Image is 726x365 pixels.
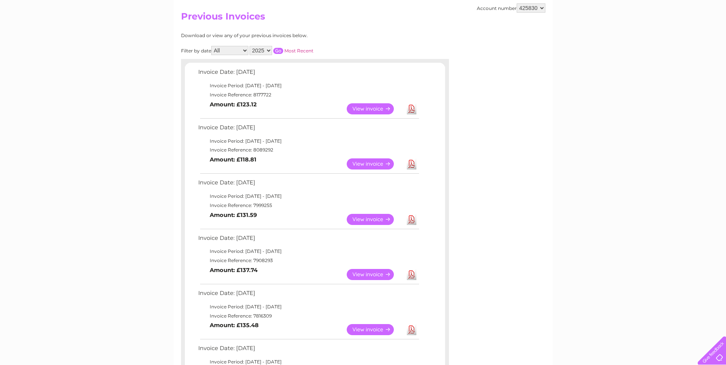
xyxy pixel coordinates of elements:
[347,158,403,169] a: View
[632,33,655,38] a: Telecoms
[196,192,420,201] td: Invoice Period: [DATE] - [DATE]
[347,269,403,280] a: View
[675,33,694,38] a: Contact
[210,212,257,218] b: Amount: £131.59
[196,178,420,192] td: Invoice Date: [DATE]
[284,48,313,54] a: Most Recent
[181,33,382,38] div: Download or view any of your previous invoices below.
[196,233,420,247] td: Invoice Date: [DATE]
[196,247,420,256] td: Invoice Period: [DATE] - [DATE]
[196,137,420,146] td: Invoice Period: [DATE] - [DATE]
[407,324,416,335] a: Download
[210,267,258,274] b: Amount: £137.74
[210,156,256,163] b: Amount: £118.81
[196,122,420,137] td: Invoice Date: [DATE]
[591,33,606,38] a: Water
[407,103,416,114] a: Download
[210,322,259,329] b: Amount: £135.48
[347,324,403,335] a: View
[407,214,416,225] a: Download
[582,4,635,13] a: 0333 014 3131
[196,343,420,357] td: Invoice Date: [DATE]
[196,256,420,265] td: Invoice Reference: 7908293
[196,81,420,90] td: Invoice Period: [DATE] - [DATE]
[407,158,416,169] a: Download
[347,214,403,225] a: View
[701,33,719,38] a: Log out
[196,288,420,302] td: Invoice Date: [DATE]
[610,33,627,38] a: Energy
[25,20,64,43] img: logo.png
[210,101,257,108] b: Amount: £123.12
[196,201,420,210] td: Invoice Reference: 7999255
[196,302,420,311] td: Invoice Period: [DATE] - [DATE]
[196,145,420,155] td: Invoice Reference: 8089292
[196,311,420,321] td: Invoice Reference: 7816309
[196,67,420,81] td: Invoice Date: [DATE]
[477,3,545,13] div: Account number
[181,11,545,26] h2: Previous Invoices
[347,103,403,114] a: View
[183,4,544,37] div: Clear Business is a trading name of Verastar Limited (registered in [GEOGRAPHIC_DATA] No. 3667643...
[196,90,420,99] td: Invoice Reference: 8177722
[181,46,382,55] div: Filter by date
[407,269,416,280] a: Download
[659,33,671,38] a: Blog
